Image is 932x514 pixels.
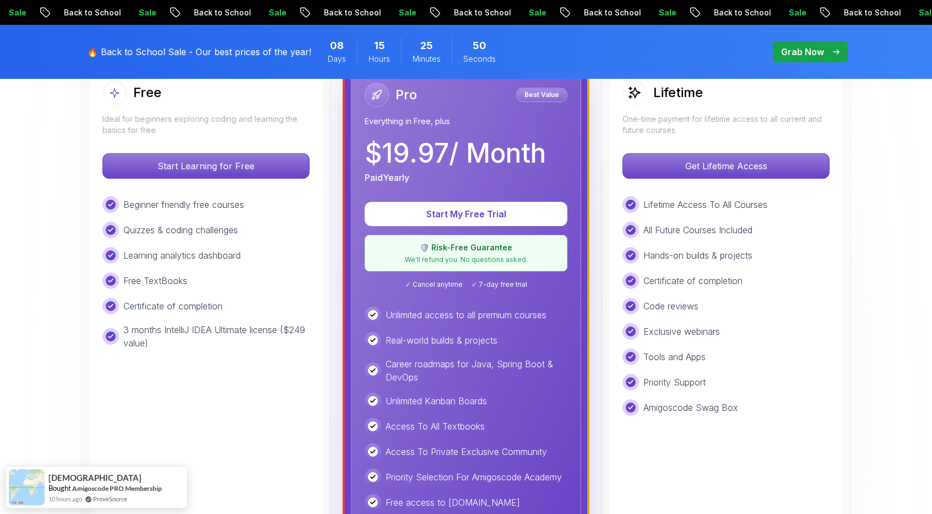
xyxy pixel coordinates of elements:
[48,484,71,492] span: Bought
[53,7,128,18] p: Back to School
[123,223,238,237] p: Quizzes & coding challenges
[643,274,743,287] p: Certificate of completion
[622,153,830,179] button: Get Lifetime Access
[781,45,824,58] p: Grab Now
[365,140,546,167] p: $ 19.97 / Month
[386,470,562,484] p: Priority Selection For Amigoscode Academy
[93,494,127,504] a: ProveSource
[778,7,814,18] p: Sale
[123,323,310,350] p: 3 months IntelliJ IDEA Ultimate license ($249 value)
[372,242,560,253] p: 🛡️ Risk-Free Guarantee
[386,357,567,384] p: Career roadmaps for Java, Spring Boot & DevOps
[622,160,830,172] a: Get Lifetime Access
[643,350,706,363] p: Tools and Apps
[123,198,244,211] p: Beginner friendly free courses
[328,53,346,65] span: Days
[386,445,547,458] p: Access To Private Exclusive Community
[72,484,162,492] a: Amigoscode PRO Membership
[643,401,738,414] p: Amigoscode Swag Box
[123,274,187,287] p: Free TextBooks
[473,38,486,53] span: 50 Seconds
[386,308,546,322] p: Unlimited access to all premium courses
[386,496,520,509] p: Free access to [DOMAIN_NAME]
[648,7,684,18] p: Sale
[313,7,388,18] p: Back to School
[102,114,310,136] p: Ideal for beginners exploring coding and learning the basics for free.
[395,86,417,104] h2: Pro
[643,299,698,313] p: Code reviews
[378,207,554,221] p: Start My Free Trial
[388,7,424,18] p: Sale
[48,473,142,483] span: [DEMOGRAPHIC_DATA]
[703,7,778,18] p: Back to School
[833,7,908,18] p: Back to School
[372,255,560,264] p: We'll refund you. No questions asked.
[183,7,258,18] p: Back to School
[386,420,485,433] p: Access To All Textbooks
[653,84,703,101] h2: Lifetime
[413,53,441,65] span: Minutes
[643,198,767,211] p: Lifetime Access To All Courses
[365,116,567,127] p: Everything in Free, plus
[365,202,567,226] button: Start My Free Trial
[133,84,161,101] h2: Free
[623,154,829,178] p: Get Lifetime Access
[103,154,309,178] p: Start Learning for Free
[128,7,164,18] p: Sale
[518,89,566,100] p: Best Value
[405,280,463,289] span: ✓ Cancel anytime
[643,376,706,389] p: Priority Support
[386,394,487,408] p: Unlimited Kanban Boards
[102,153,310,179] button: Start Learning for Free
[365,171,409,184] p: Paid Yearly
[643,223,752,237] p: All Future Courses Included
[518,7,554,18] p: Sale
[9,469,45,505] img: provesource social proof notification image
[123,249,241,262] p: Learning analytics dashboard
[87,45,311,58] p: 🔥 Back to School Sale - Our best prices of the year!
[330,38,344,53] span: 8 Days
[123,299,223,313] p: Certificate of completion
[472,280,527,289] span: ✓ 7-day free trial
[622,114,830,136] p: One-time payment for lifetime access to all current and future courses.
[573,7,648,18] p: Back to School
[643,325,720,338] p: Exclusive webinars
[48,494,82,504] span: 10 hours ago
[374,38,385,53] span: 15 Hours
[258,7,294,18] p: Sale
[420,38,433,53] span: 25 Minutes
[386,334,497,347] p: Real-world builds & projects
[102,160,310,172] a: Start Learning for Free
[463,53,496,65] span: Seconds
[369,53,390,65] span: Hours
[365,208,567,219] a: Start My Free Trial
[643,249,752,262] p: Hands-on builds & projects
[443,7,518,18] p: Back to School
